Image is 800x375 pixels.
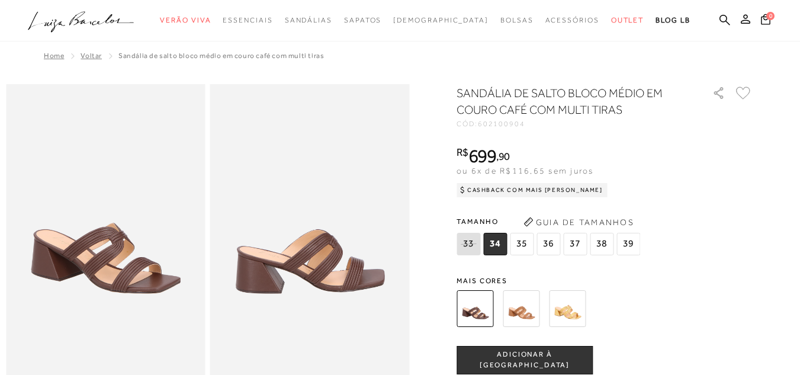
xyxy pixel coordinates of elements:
[611,16,644,24] span: Outlet
[590,233,613,255] span: 38
[457,346,593,374] button: ADICIONAR À [GEOGRAPHIC_DATA]
[545,16,599,24] span: Acessórios
[519,213,638,232] button: Guia de Tamanhos
[160,9,211,31] a: noSubCategoriesText
[344,16,381,24] span: Sapatos
[457,166,593,175] span: ou 6x de R$116,65 sem juros
[611,9,644,31] a: noSubCategoriesText
[510,233,534,255] span: 35
[457,147,468,158] i: R$
[457,233,480,255] span: 33
[478,120,525,128] span: 602100904
[656,9,690,31] a: BLOG LB
[160,16,211,24] span: Verão Viva
[656,16,690,24] span: BLOG LB
[118,52,324,60] span: SANDÁLIA DE SALTO BLOCO MÉDIO EM COURO CAFÉ COM MULTI TIRAS
[563,233,587,255] span: 37
[496,151,510,162] i: ,
[457,213,643,230] span: Tamanho
[457,290,493,327] img: SANDÁLIA DE SALTO BLOCO MÉDIO EM COURO CAFÉ COM MULTI TIRAS
[223,16,272,24] span: Essenciais
[483,233,507,255] span: 34
[757,13,774,29] button: 0
[536,233,560,255] span: 36
[44,52,64,60] a: Home
[457,85,679,118] h1: SANDÁLIA DE SALTO BLOCO MÉDIO EM COURO CAFÉ COM MULTI TIRAS
[344,9,381,31] a: noSubCategoriesText
[503,290,539,327] img: SANDÁLIA DE SALTO BLOCO MÉDIO EM COURO CARAMELO COM MULTI TIRAS
[457,350,592,370] span: ADICIONAR À [GEOGRAPHIC_DATA]
[223,9,272,31] a: noSubCategoriesText
[457,183,608,197] div: Cashback com Mais [PERSON_NAME]
[393,16,489,24] span: [DEMOGRAPHIC_DATA]
[766,12,775,20] span: 0
[500,9,534,31] a: noSubCategoriesText
[549,290,586,327] img: SANDÁLIA DE SALTO BLOCO MÉDIO EM METALIZADO DOURADO COM MULTI TIRAS
[81,52,102,60] a: Voltar
[499,150,510,162] span: 90
[468,145,496,166] span: 699
[285,9,332,31] a: noSubCategoriesText
[393,9,489,31] a: noSubCategoriesText
[457,120,693,127] div: CÓD:
[500,16,534,24] span: Bolsas
[457,277,753,284] span: Mais cores
[285,16,332,24] span: Sandálias
[545,9,599,31] a: noSubCategoriesText
[616,233,640,255] span: 39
